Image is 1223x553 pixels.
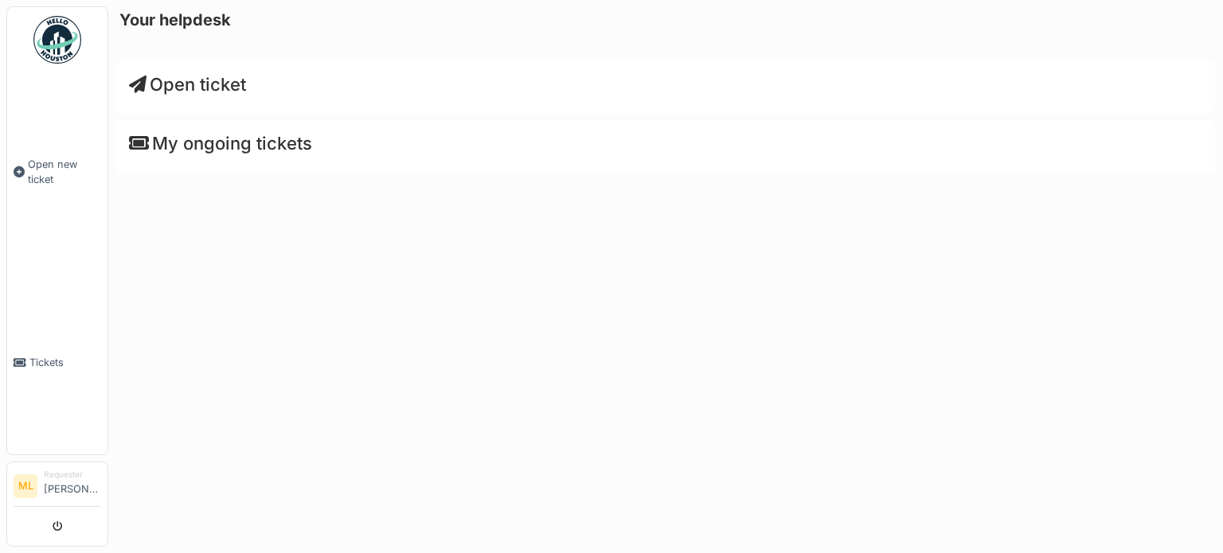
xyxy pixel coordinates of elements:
a: Open new ticket [7,72,107,271]
li: [PERSON_NAME] [44,469,101,503]
div: Requester [44,469,101,481]
a: ML Requester[PERSON_NAME] [14,469,101,507]
a: Tickets [7,271,107,455]
h4: My ongoing tickets [129,133,1202,154]
span: Open new ticket [28,157,101,187]
span: Tickets [29,355,101,370]
img: Badge_color-CXgf-gQk.svg [33,16,81,64]
a: Open ticket [129,74,246,95]
li: ML [14,474,37,498]
h6: Your helpdesk [119,10,231,29]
